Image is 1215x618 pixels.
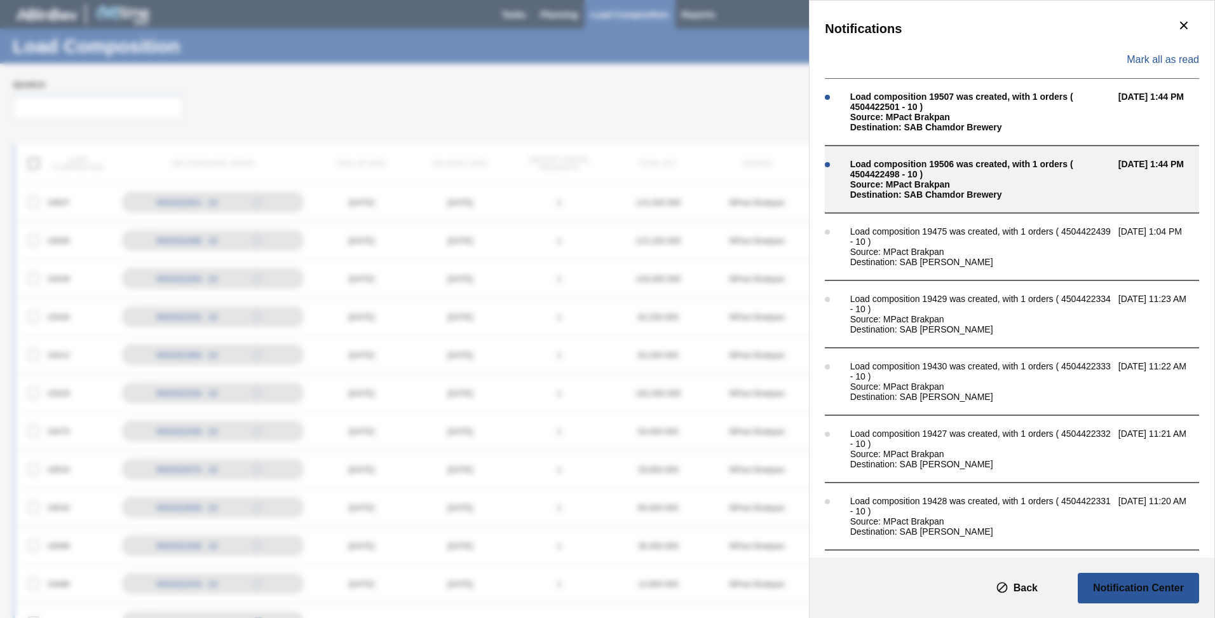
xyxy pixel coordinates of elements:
div: Load composition 19506 was created, with 1 orders ( 4504422498 - 10 ) [850,159,1112,179]
div: Load composition 19429 was created, with 1 orders ( 4504422334 - 10 ) [850,294,1112,314]
div: Source: MPact Brakpan [850,381,1112,392]
span: [DATE] 1:44 PM [1118,159,1212,200]
div: Source: MPact Brakpan [850,516,1112,526]
span: [DATE] 11:20 AM [1118,496,1212,537]
div: Load composition 19427 was created, with 1 orders ( 4504422332 - 10 ) [850,429,1112,449]
div: Destination: SAB Chamdor Brewery [850,122,1112,132]
span: Mark all as read [1127,54,1199,65]
div: Destination: SAB [PERSON_NAME] [850,526,1112,537]
div: Load composition 19428 was created, with 1 orders ( 4504422331 - 10 ) [850,496,1112,516]
span: [DATE] 11:21 AM [1118,429,1212,469]
div: Destination: SAB [PERSON_NAME] [850,324,1112,334]
div: Load composition 19475 was created, with 1 orders ( 4504422439 - 10 ) [850,226,1112,247]
span: [DATE] 1:44 PM [1118,92,1212,132]
div: Source: MPact Brakpan [850,449,1112,459]
div: Source: MPact Brakpan [850,112,1112,122]
div: Destination: SAB [PERSON_NAME] [850,459,1112,469]
div: Source: MPact Brakpan [850,314,1112,324]
span: [DATE] 11:22 AM [1118,361,1212,402]
div: Destination: SAB Chamdor Brewery [850,189,1112,200]
div: Source: MPact Brakpan [850,179,1112,189]
div: Destination: SAB [PERSON_NAME] [850,257,1112,267]
div: Source: MPact Brakpan [850,247,1112,257]
div: Load composition 19430 was created, with 1 orders ( 4504422333 - 10 ) [850,361,1112,381]
span: [DATE] 1:04 PM [1118,226,1212,267]
div: Destination: SAB [PERSON_NAME] [850,392,1112,402]
div: Load composition 19507 was created, with 1 orders ( 4504422501 - 10 ) [850,92,1112,112]
span: [DATE] 11:23 AM [1118,294,1212,334]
